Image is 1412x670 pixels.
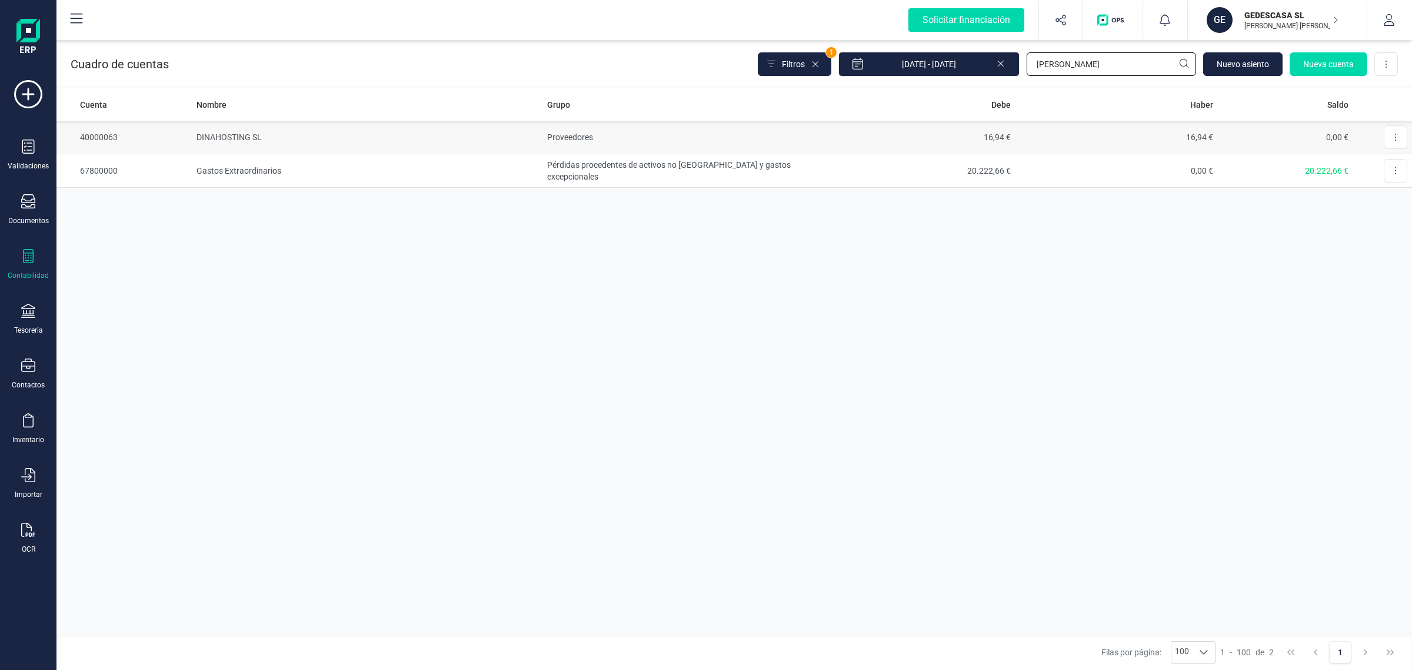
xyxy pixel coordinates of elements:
[1244,9,1338,21] p: GEDESCASA SL
[22,545,35,554] div: OCR
[1329,641,1351,664] button: Page 1
[1303,58,1354,70] span: Nueva cuenta
[1326,132,1348,142] span: 0,00 €
[16,19,40,57] img: Logo Finanedi
[894,1,1038,39] button: Solicitar financiación
[1090,1,1135,39] button: Logo de OPS
[56,154,192,188] td: 67800000
[908,8,1024,32] div: Solicitar financiación
[826,47,837,58] span: 1
[1237,646,1251,658] span: 100
[8,216,49,225] div: Documentos
[1190,99,1213,111] span: Haber
[1220,646,1225,658] span: 1
[813,154,1015,188] td: 20.222,66 €
[71,56,169,72] p: Cuadro de cuentas
[12,380,45,390] div: Contactos
[1027,52,1196,76] input: Buscar
[14,326,43,335] div: Tesorería
[758,52,831,76] button: Filtros
[8,161,49,171] div: Validaciones
[1290,52,1367,76] button: Nueva cuenta
[56,121,192,154] td: 40000063
[8,271,49,280] div: Contabilidad
[12,435,44,445] div: Inventario
[1171,642,1193,663] span: 100
[1244,21,1338,31] p: [PERSON_NAME] [PERSON_NAME]
[1327,99,1348,111] span: Saldo
[542,154,812,188] td: Pérdidas procedentes de activos no [GEOGRAPHIC_DATA] y gastos excepcionales
[1280,641,1302,664] button: First Page
[1256,646,1264,658] span: de
[1101,641,1215,664] div: Filas por página:
[1203,52,1283,76] button: Nuevo asiento
[1354,641,1377,664] button: Next Page
[80,99,107,111] span: Cuenta
[1220,646,1274,658] div: -
[1207,7,1233,33] div: GE
[782,58,805,70] span: Filtros
[15,490,42,499] div: Importar
[1305,166,1348,175] span: 20.222,66 €
[1015,154,1218,188] td: 0,00 €
[547,99,570,111] span: Grupo
[542,121,812,154] td: Proveedores
[813,121,1015,154] td: 16,94 €
[1202,1,1353,39] button: GEGEDESCASA SL[PERSON_NAME] [PERSON_NAME]
[1269,646,1274,658] span: 2
[1217,58,1269,70] span: Nuevo asiento
[1015,121,1218,154] td: 16,94 €
[1097,14,1128,26] img: Logo de OPS
[192,154,543,188] td: Gastos Extraordinarios
[1379,641,1401,664] button: Last Page
[197,99,227,111] span: Nombre
[192,121,543,154] td: DINAHOSTING SL
[1304,641,1327,664] button: Previous Page
[991,99,1011,111] span: Debe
